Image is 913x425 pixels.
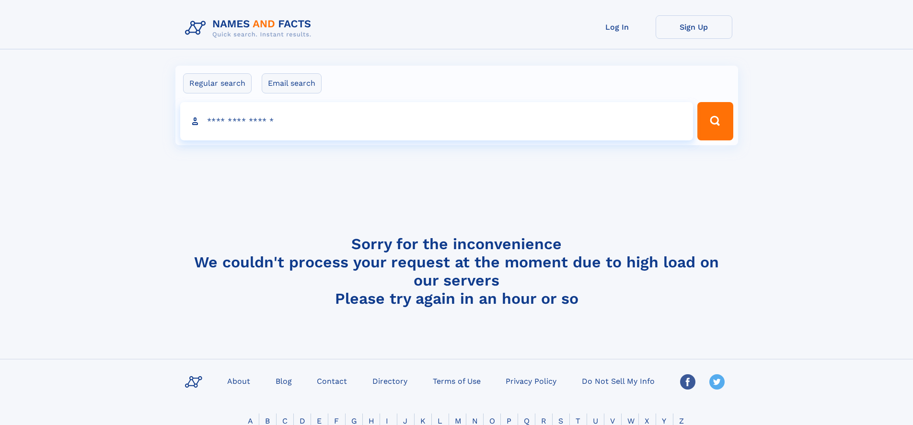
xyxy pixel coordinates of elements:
label: Regular search [183,73,252,93]
img: Facebook [680,374,695,390]
a: Sign Up [656,15,732,39]
a: Blog [272,374,296,388]
a: Privacy Policy [502,374,560,388]
h4: Sorry for the inconvenience We couldn't process your request at the moment due to high load on ou... [181,235,732,308]
button: Search Button [697,102,733,140]
a: Contact [313,374,351,388]
label: Email search [262,73,322,93]
a: Directory [369,374,411,388]
a: Terms of Use [429,374,485,388]
img: Logo Names and Facts [181,15,319,41]
a: Log In [579,15,656,39]
a: About [223,374,254,388]
input: search input [180,102,693,140]
a: Do Not Sell My Info [578,374,659,388]
img: Twitter [709,374,725,390]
